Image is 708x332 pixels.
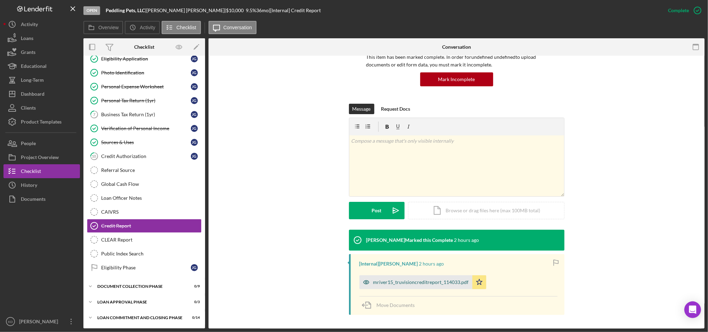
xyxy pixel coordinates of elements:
[366,237,453,243] div: [PERSON_NAME] Marked this Complete
[21,178,37,194] div: History
[359,261,418,267] div: [Internal] [PERSON_NAME]
[256,8,269,13] div: 36 mo
[146,8,226,13] div: [PERSON_NAME] [PERSON_NAME] |
[21,115,62,131] div: Product Templates
[87,219,202,233] a: Credit Report
[87,149,202,163] a: 10Credit AuthorizationJG
[438,72,475,86] div: Mark Incomplete
[359,297,422,314] button: Move Documents
[454,237,479,243] time: 2025-09-16 16:41
[87,163,202,177] a: Referral Source
[87,121,202,135] a: Verification of Personal IncomeJG
[101,237,201,243] div: CLEAR Report
[87,108,202,121] a: 7Business Tax Return (1yr)JG
[3,178,80,192] button: History
[21,31,33,47] div: Loans
[3,115,80,129] button: Product Templates
[17,315,63,330] div: [PERSON_NAME]
[191,139,198,146] div: J G
[101,265,191,270] div: Eligibility Phase
[87,66,202,80] a: Photo IdentificationJG
[101,126,191,131] div: Verification of Personal Income
[101,98,191,103] div: Personal Tax Return (1yr)
[3,45,80,59] button: Grants
[106,8,146,13] div: |
[21,164,41,180] div: Checklist
[373,279,469,285] div: mriver15_truvisioncreditreport_114033.pdf
[187,300,200,304] div: 0 / 3
[87,205,202,219] a: CAIVRS
[668,3,689,17] div: Complete
[377,302,415,308] span: Move Documents
[125,21,160,34] button: Activity
[3,192,80,206] a: Documents
[419,261,444,267] time: 2025-09-16 16:41
[101,112,191,117] div: Business Tax Return (1yr)
[101,223,201,229] div: Credit Report
[93,112,96,117] tspan: 7
[97,300,182,304] div: Loan Approval Phase
[21,87,44,103] div: Dashboard
[3,315,80,329] button: KD[PERSON_NAME]
[21,101,36,117] div: Clients
[134,44,154,50] div: Checklist
[97,316,182,320] div: Loan Commitment and Closing Phase
[349,104,374,114] button: Message
[378,104,414,114] button: Request Docs
[21,73,44,89] div: Long-Term
[21,136,36,152] div: People
[226,7,244,13] span: $10,000
[21,17,38,33] div: Activity
[209,21,257,34] button: Conversation
[87,135,202,149] a: Sources & UsesJG
[3,31,80,45] a: Loans
[101,84,191,89] div: Personal Expense Worksheet
[98,25,119,30] label: Overview
[87,233,202,247] a: CLEAR Report
[140,25,155,30] label: Activity
[191,55,198,62] div: J G
[101,140,191,145] div: Sources & Uses
[366,53,547,69] p: This item has been marked complete. In order for undefined undefined to upload documents or edit ...
[3,17,80,31] button: Activity
[83,6,100,15] div: Open
[101,167,201,173] div: Referral Source
[101,70,191,76] div: Photo Identification
[191,111,198,118] div: J G
[3,136,80,150] a: People
[3,150,80,164] a: Project Overview
[191,97,198,104] div: J G
[177,25,196,30] label: Checklist
[87,247,202,261] a: Public Index Search
[87,177,202,191] a: Global Cash Flow
[21,59,47,75] div: Educational
[87,191,202,205] a: Loan Officer Notes
[442,44,471,50] div: Conversation
[92,154,97,158] tspan: 10
[684,301,701,318] div: Open Intercom Messenger
[661,3,705,17] button: Complete
[223,25,252,30] label: Conversation
[101,251,201,256] div: Public Index Search
[246,8,256,13] div: 9.5 %
[101,153,191,159] div: Credit Authorization
[87,261,202,275] a: Eligibility PhaseJG
[3,164,80,178] a: Checklist
[162,21,201,34] button: Checklist
[187,316,200,320] div: 0 / 14
[3,59,80,73] button: Educational
[191,125,198,132] div: J G
[3,87,80,101] button: Dashboard
[97,284,182,288] div: Document Collection Phase
[372,202,382,219] div: Post
[420,72,493,86] button: Mark Incomplete
[269,8,321,13] div: | [Internal] Credit Report
[21,150,59,166] div: Project Overview
[87,52,202,66] a: Eligibility ApplicationJG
